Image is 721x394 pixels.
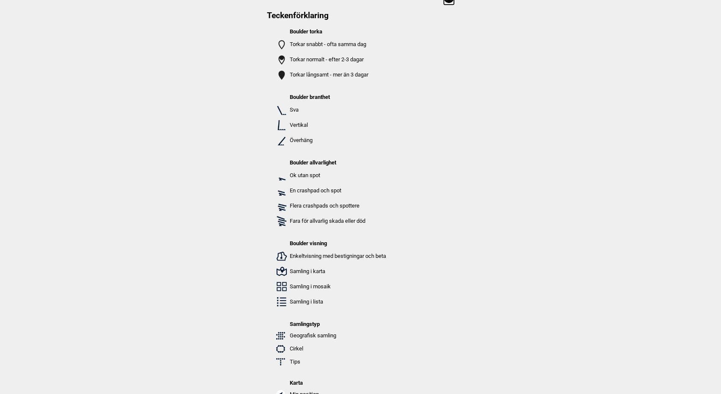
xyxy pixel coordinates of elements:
p: Torkar normalt - efter 2-3 dagar [290,55,386,64]
strong: Karta [290,380,303,386]
p: Ok utan spot [290,171,386,180]
span: Teckenförklaring [267,11,329,20]
p: Torkar snabbt - ofta samma dag [290,40,386,49]
p: Torkar långsamt - mer än 3 dagar [290,71,386,79]
p: Samling i karta [290,267,386,276]
p: Överhäng [290,136,386,145]
strong: Samlingstyp [290,321,320,327]
strong: Boulder branthet [290,94,330,100]
p: Samling i mosaik [290,282,386,291]
p: Cirkel [290,345,386,353]
p: Vertikal [290,121,386,129]
p: Samling i lista [290,298,386,306]
strong: Boulder allvarlighet [290,159,337,166]
p: Fara för allvarlig skada eller död [290,217,386,225]
p: Tips [290,358,386,366]
strong: Boulder torka [290,28,323,35]
p: Sva [290,106,386,114]
p: Enkeltvisning med bestigningar och beta [290,252,386,260]
p: En crashpad och spot [290,186,386,195]
p: Flera crashpads och spottere [290,202,386,210]
p: Geografisk samling [290,331,386,340]
strong: Boulder visning [290,240,327,246]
